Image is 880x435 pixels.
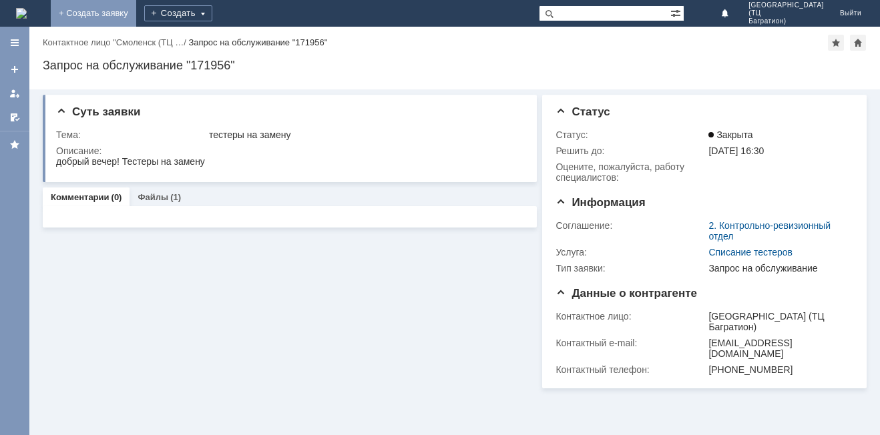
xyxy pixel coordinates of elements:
span: Закрыта [708,129,752,140]
a: Создать заявку [4,59,25,80]
span: (ТЦ [748,9,824,17]
a: Комментарии [51,192,109,202]
div: Сделать домашней страницей [850,35,866,51]
a: 2. Контрольно-ревизионный отдел [708,220,831,242]
div: Запрос на обслуживание "171956" [188,37,327,47]
div: / [43,37,188,47]
div: Статус: [556,129,706,140]
div: тестеры на замену [209,129,519,140]
span: Информация [556,196,645,209]
div: Создать [144,5,212,21]
div: Добавить в избранное [828,35,844,51]
div: (1) [170,192,181,202]
div: Контактный телефон: [556,364,706,375]
div: Запрос на обслуживание [708,263,847,274]
div: (0) [112,192,122,202]
a: Перейти на домашнюю страницу [16,8,27,19]
span: Данные о контрагенте [556,287,697,300]
span: Статус [556,105,610,118]
div: Тип заявки: [556,263,706,274]
img: logo [16,8,27,19]
div: Тема: [56,129,206,140]
a: Контактное лицо "Смоленск (ТЦ … [43,37,184,47]
a: Файлы [138,192,168,202]
span: [DATE] 16:30 [708,145,764,156]
div: Описание: [56,145,521,156]
span: Расширенный поиск [670,6,684,19]
div: Контактное лицо: [556,311,706,322]
div: Oцените, пожалуйста, работу специалистов: [556,161,706,183]
div: [GEOGRAPHIC_DATA] (ТЦ Багратион) [708,311,847,332]
div: [EMAIL_ADDRESS][DOMAIN_NAME] [708,338,847,359]
div: [PHONE_NUMBER] [708,364,847,375]
div: Контактный e-mail: [556,338,706,348]
span: Суть заявки [56,105,140,118]
span: Багратион) [748,17,824,25]
div: Услуга: [556,247,706,258]
div: Соглашение: [556,220,706,231]
div: Решить до: [556,145,706,156]
a: Списание тестеров [708,247,793,258]
a: Мои согласования [4,107,25,128]
div: Запрос на обслуживание "171956" [43,59,867,72]
a: Мои заявки [4,83,25,104]
span: [GEOGRAPHIC_DATA] [748,1,824,9]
